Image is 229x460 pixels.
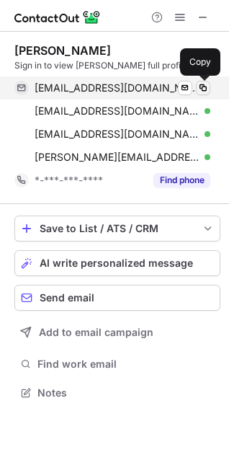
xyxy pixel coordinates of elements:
[35,105,199,118] span: [EMAIL_ADDRESS][DOMAIN_NAME]
[14,285,220,311] button: Send email
[35,128,199,141] span: [EMAIL_ADDRESS][DOMAIN_NAME]
[14,319,220,345] button: Add to email campaign
[14,354,220,374] button: Find work email
[35,151,199,164] span: [PERSON_NAME][EMAIL_ADDRESS][PERSON_NAME][DOMAIN_NAME]
[40,292,94,304] span: Send email
[14,216,220,242] button: save-profile-one-click
[14,250,220,276] button: AI write personalized message
[14,383,220,403] button: Notes
[37,358,215,371] span: Find work email
[40,257,193,269] span: AI write personalized message
[35,81,199,94] span: [EMAIL_ADDRESS][DOMAIN_NAME]
[39,327,153,338] span: Add to email campaign
[14,59,220,72] div: Sign in to view [PERSON_NAME] full profile
[153,173,210,187] button: Reveal Button
[14,43,111,58] div: [PERSON_NAME]
[14,9,101,26] img: ContactOut v5.3.10
[40,223,195,234] div: Save to List / ATS / CRM
[37,386,215,399] span: Notes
